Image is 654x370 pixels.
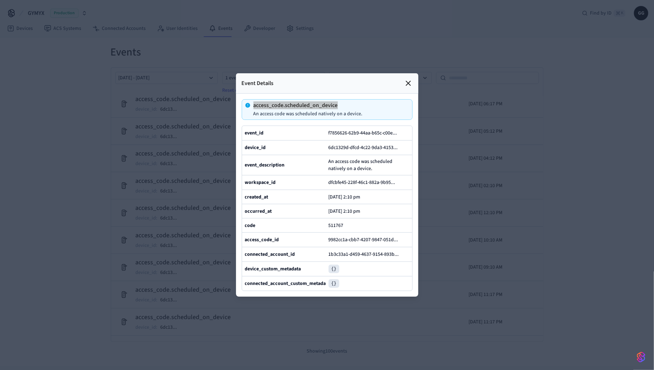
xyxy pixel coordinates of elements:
b: access_code_id [245,236,279,243]
p: access_code.scheduled_on_device [253,102,363,108]
p: [DATE] 2:10 pm [329,208,361,214]
pre: {} [329,279,339,288]
p: Event Details [242,79,274,88]
b: occurred_at [245,208,272,215]
span: 511767 [329,222,344,229]
img: SeamLogoGradient.69752ec5.svg [637,351,645,363]
b: device_id [245,144,266,151]
button: f7856626-62b9-44aa-b65c-c00e... [327,129,404,137]
pre: {} [329,265,339,273]
b: event_id [245,129,264,137]
b: connected_account_id [245,251,295,258]
b: connected_account_custom_metadata [245,280,330,287]
b: code [245,222,256,229]
button: dfcbfe45-228f-46c1-882a-9b95... [327,178,403,187]
button: 9982cc1a-cbb7-4207-9847-051d... [327,236,406,244]
b: event_description [245,162,285,169]
span: An access code was scheduled natively on a device. [329,158,409,172]
p: [DATE] 2:10 pm [329,194,361,200]
button: 1b3c33a1-d459-4637-9154-893b... [327,250,406,259]
b: device_custom_metadata [245,265,301,273]
button: 6dc1329d-dfcd-4c22-9da3-4153... [327,143,405,152]
p: An access code was scheduled natively on a device. [253,111,363,117]
b: created_at [245,194,268,201]
b: workspace_id [245,179,276,186]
